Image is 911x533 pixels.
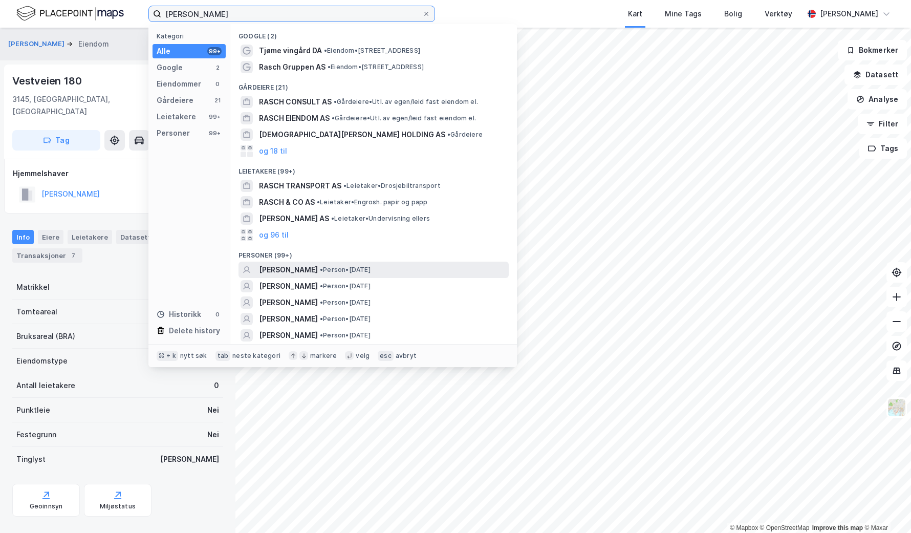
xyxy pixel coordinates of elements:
div: Leietakere [157,111,196,123]
button: og 18 til [259,145,287,157]
div: Kart [628,8,642,20]
div: [PERSON_NAME] [160,453,219,465]
span: • [332,114,335,122]
span: • [320,331,323,339]
div: 7 [68,250,78,261]
div: avbryt [396,352,417,360]
div: nytt søk [180,352,207,360]
input: Søk på adresse, matrikkel, gårdeiere, leietakere eller personer [161,6,422,22]
div: Google (2) [230,24,517,42]
span: Leietaker • Undervisning ellers [331,215,430,223]
span: • [343,182,346,189]
div: Bolig [724,8,742,20]
div: Tomteareal [16,306,57,318]
div: 99+ [207,129,222,137]
div: Antall leietakere [16,379,75,392]
div: Punktleie [16,404,50,416]
div: 3145, [GEOGRAPHIC_DATA], [GEOGRAPHIC_DATA] [12,93,172,118]
div: Delete history [169,325,220,337]
span: [PERSON_NAME] [259,296,318,309]
div: neste kategori [232,352,280,360]
img: Z [887,398,906,417]
div: Leietakere [68,230,112,244]
div: Miljøstatus [100,502,136,510]
button: Tag [12,130,100,151]
div: Datasett [116,230,155,244]
div: 0 [213,310,222,318]
span: • [320,315,323,323]
div: 0 [214,379,219,392]
div: Kategori [157,32,226,40]
div: Eiendomstype [16,355,68,367]
div: Alle [157,45,170,57]
span: • [320,266,323,273]
div: Nei [207,429,219,441]
div: Chat Widget [860,484,911,533]
span: Person • [DATE] [320,299,371,307]
div: Hjemmelshaver [13,167,223,180]
span: Gårdeiere • Utl. av egen/leid fast eiendom el. [334,98,478,106]
div: Nei [207,404,219,416]
span: Eiendom • [STREET_ADDRESS] [328,63,424,71]
span: [PERSON_NAME] [259,264,318,276]
div: 99+ [207,113,222,121]
span: • [447,131,450,138]
a: Mapbox [730,524,758,531]
span: RASCH & CO AS [259,196,315,208]
a: OpenStreetMap [760,524,810,531]
div: Festegrunn [16,429,56,441]
span: [PERSON_NAME] [259,313,318,325]
span: • [331,215,334,222]
div: Historikk [157,308,201,321]
div: Bruksareal (BRA) [16,330,75,343]
div: Vestveien 180 [12,73,83,89]
div: Personer [157,127,190,139]
div: 0 [213,80,222,88]
div: Tinglyst [16,453,46,465]
span: • [317,198,320,206]
span: Person • [DATE] [320,266,371,274]
a: Improve this map [812,524,863,531]
div: Transaksjoner [12,248,82,263]
span: [PERSON_NAME] AS [259,212,329,225]
span: Person • [DATE] [320,315,371,323]
div: Gårdeiere (21) [230,75,517,94]
span: • [320,282,323,290]
span: Gårdeiere [447,131,483,139]
div: [PERSON_NAME] [820,8,878,20]
div: Leietakere (99+) [230,159,517,178]
button: Filter [858,114,907,134]
div: Eiendommer [157,78,201,90]
button: og 96 til [259,229,289,241]
span: [PERSON_NAME] [259,329,318,342]
span: Person • [DATE] [320,331,371,339]
img: logo.f888ab2527a4732fd821a326f86c7f29.svg [16,5,124,23]
span: [DEMOGRAPHIC_DATA][PERSON_NAME] HOLDING AS [259,129,445,141]
div: velg [356,352,370,360]
div: markere [310,352,337,360]
button: [PERSON_NAME] [8,39,67,49]
div: Verktøy [765,8,792,20]
span: RASCH CONSULT AS [259,96,332,108]
span: Leietaker • Engrosh. papir og papp [317,198,428,206]
div: tab [215,351,231,361]
span: Gårdeiere • Utl. av egen/leid fast eiendom el. [332,114,476,122]
div: Eiendom [78,38,109,50]
button: Tags [859,138,907,159]
div: Gårdeiere [157,94,193,106]
span: Rasch Gruppen AS [259,61,326,73]
span: • [320,299,323,306]
button: Datasett [844,65,907,85]
button: Analyse [848,89,907,110]
div: 2 [213,63,222,72]
span: Leietaker • Drosjebiltransport [343,182,441,190]
div: Google [157,61,183,74]
span: Tjøme vingård DA [259,45,322,57]
div: 21 [213,96,222,104]
div: Geoinnsyn [30,502,63,510]
div: Eiere [38,230,63,244]
span: RASCH TRANSPORT AS [259,180,341,192]
div: esc [378,351,394,361]
div: Personer (99+) [230,243,517,262]
span: RASCH EIENDOM AS [259,112,330,124]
